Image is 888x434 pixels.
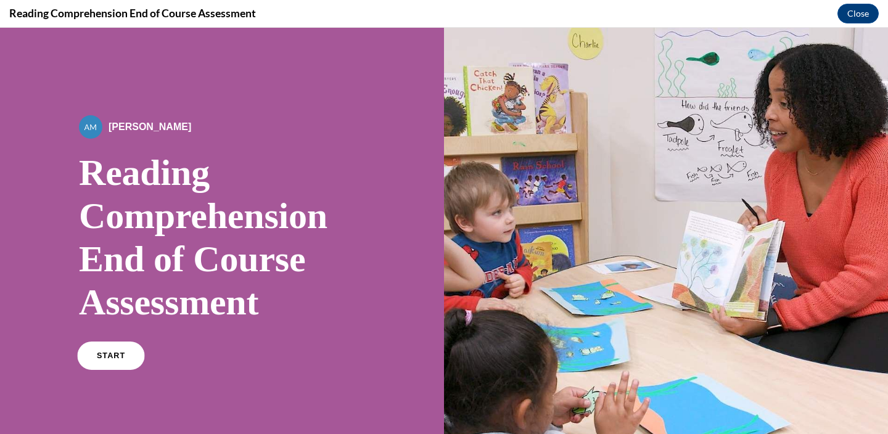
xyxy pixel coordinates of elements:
span: START [97,324,125,333]
h1: Reading Comprehension End of Course Assessment [79,123,365,296]
a: START [77,314,144,342]
span: [PERSON_NAME] [109,94,191,104]
h4: Reading Comprehension End of Course Assessment [9,6,256,21]
button: Close [837,4,879,23]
